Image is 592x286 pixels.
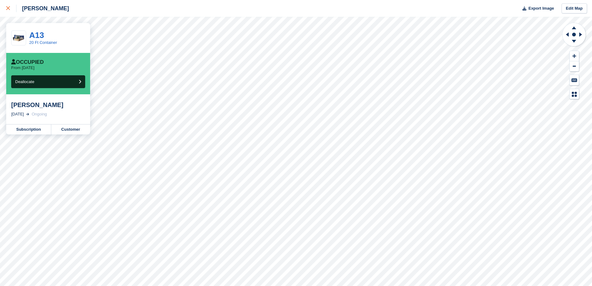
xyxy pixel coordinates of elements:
[11,65,34,70] p: From [DATE]
[11,33,26,44] img: 20ft-container.jpg
[29,40,57,45] a: 20 Ft Container
[6,124,51,134] a: Subscription
[11,101,85,109] div: [PERSON_NAME]
[519,3,554,14] button: Export Image
[528,5,554,12] span: Export Image
[570,51,579,61] button: Zoom In
[570,61,579,72] button: Zoom Out
[16,5,69,12] div: [PERSON_NAME]
[11,59,44,65] div: Occupied
[570,75,579,85] button: Keyboard Shortcuts
[562,3,587,14] a: Edit Map
[15,79,34,84] span: Deallocate
[26,113,29,115] img: arrow-right-light-icn-cde0832a797a2874e46488d9cf13f60e5c3a73dbe684e267c42b8395dfbc2abf.svg
[11,75,85,88] button: Deallocate
[29,30,44,40] a: A13
[32,111,47,117] div: Ongoing
[11,111,24,117] div: [DATE]
[570,89,579,99] button: Map Legend
[51,124,90,134] a: Customer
